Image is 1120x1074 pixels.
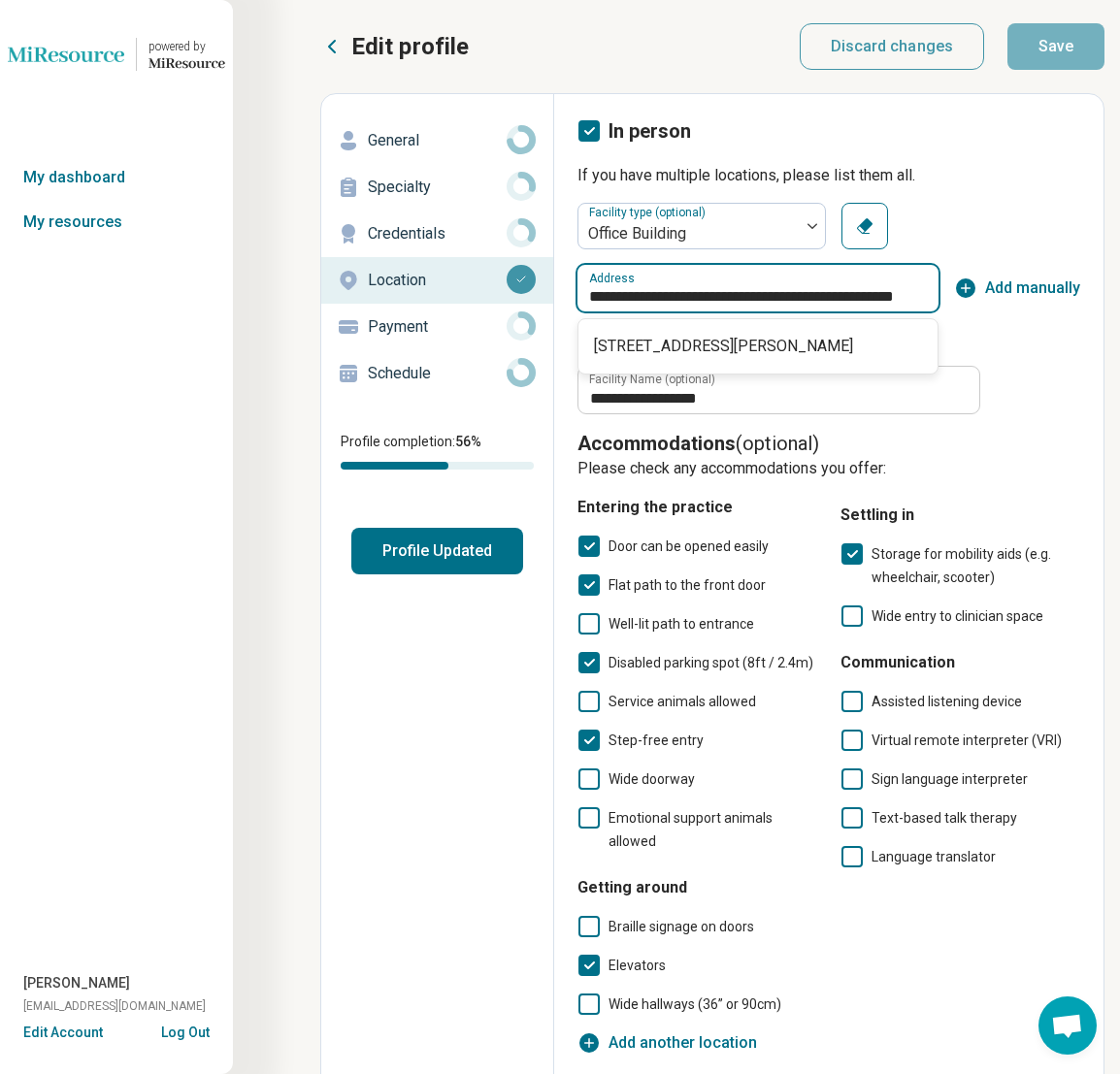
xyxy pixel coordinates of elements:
[341,462,534,470] div: Profile completion
[609,655,813,670] span: Disabled parking spot (8ft / 2.4m)
[872,546,1051,585] span: Storage for mobility aids (e.g. wheelchair, scooter)
[351,31,469,62] p: Edit profile
[609,577,766,593] span: Flat path to the front door
[8,31,124,78] img: Lions
[577,164,1080,187] p: If you have multiple locations, please list them all.
[589,374,715,385] label: Facility Name (optional)
[368,362,507,385] p: Schedule
[589,206,709,219] label: Facility type (optional)
[351,528,523,574] button: Profile Updated
[368,222,507,245] p: Credentials
[609,958,666,973] span: Elevators
[455,434,481,449] span: 56 %
[872,608,1043,624] span: Wide entry to clinician space
[23,1023,103,1043] button: Edit Account
[609,771,695,787] span: Wide doorway
[594,335,930,358] span: [STREET_ADDRESS][PERSON_NAME]
[578,319,938,374] div: Suggestions
[985,277,1080,300] span: Add manually
[872,810,1017,826] span: Text-based talk therapy
[1007,23,1104,70] button: Save
[321,420,553,481] div: Profile completion:
[609,694,756,709] span: Service animals allowed
[800,23,985,70] button: Discard changes
[23,997,206,1015] span: [EMAIL_ADDRESS][DOMAIN_NAME]
[840,504,1080,527] h4: Settling in
[872,771,1028,787] span: Sign language interpreter
[609,119,691,143] span: In person
[368,315,507,339] p: Payment
[368,129,507,152] p: General
[609,810,773,849] span: Emotional support animals allowed
[23,973,130,993] span: [PERSON_NAME]
[872,732,1062,748] span: Virtual remote interpreter (VRI)
[577,430,1080,457] p: (optional)
[609,996,781,1012] span: Wide hallways (36” or 90cm)
[609,1031,757,1055] span: Add another location
[577,876,817,899] h4: Getting around
[368,269,507,292] p: Location
[840,651,1080,674] h4: Communication
[161,1023,210,1038] button: Log Out
[609,616,754,632] span: Well-lit path to entrance
[872,849,996,864] span: Language translator
[368,176,507,199] p: Specialty
[1038,996,1097,1055] div: Open chat
[609,732,704,748] span: Step-free entry
[609,538,769,554] span: Door can be opened easily
[577,496,817,519] h4: Entering the practice
[577,432,736,455] span: Accommodations
[589,273,635,284] label: Address
[148,38,225,55] div: powered by
[872,694,1022,709] span: Assisted listening device
[609,919,754,934] span: Braille signage on doors
[577,457,1080,480] p: Please check any accommodations you offer:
